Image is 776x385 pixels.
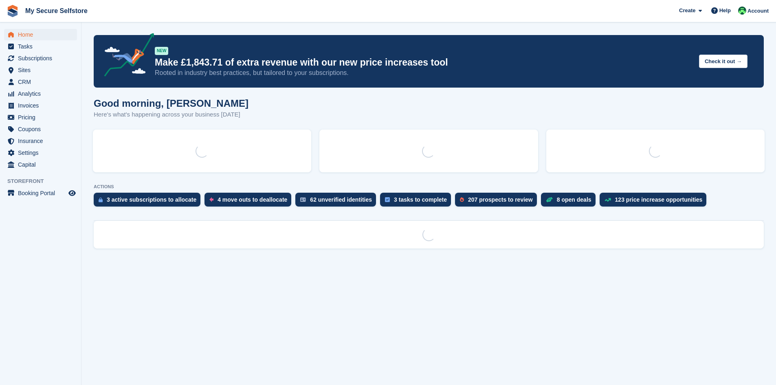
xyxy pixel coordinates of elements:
[18,159,67,170] span: Capital
[18,76,67,88] span: CRM
[380,193,455,211] a: 3 tasks to complete
[18,123,67,135] span: Coupons
[67,188,77,198] a: Preview store
[107,196,196,203] div: 3 active subscriptions to allocate
[18,100,67,111] span: Invoices
[18,135,67,147] span: Insurance
[7,5,19,17] img: stora-icon-8386f47178a22dfd0bd8f6a31ec36ba5ce8667c1dd55bd0f319d3a0aa187defe.svg
[155,57,692,68] p: Make £1,843.71 of extra revenue with our new price increases tool
[719,7,731,15] span: Help
[18,29,67,40] span: Home
[4,53,77,64] a: menu
[468,196,533,203] div: 207 prospects to review
[615,196,703,203] div: 123 price increase opportunities
[4,159,77,170] a: menu
[204,193,295,211] a: 4 move outs to deallocate
[18,41,67,52] span: Tasks
[600,193,711,211] a: 123 price increase opportunities
[4,41,77,52] a: menu
[310,196,372,203] div: 62 unverified identities
[7,177,81,185] span: Storefront
[300,197,306,202] img: verify_identity-adf6edd0f0f0b5bbfe63781bf79b02c33cf7c696d77639b501bdc392416b5a36.svg
[4,29,77,40] a: menu
[18,112,67,123] span: Pricing
[18,147,67,158] span: Settings
[455,193,541,211] a: 207 prospects to review
[97,33,154,79] img: price-adjustments-announcement-icon-8257ccfd72463d97f412b2fc003d46551f7dbcb40ab6d574587a9cd5c0d94...
[18,187,67,199] span: Booking Portal
[679,7,695,15] span: Create
[546,197,553,202] img: deal-1b604bf984904fb50ccaf53a9ad4b4a5d6e5aea283cecdc64d6e3604feb123c2.svg
[4,112,77,123] a: menu
[295,193,380,211] a: 62 unverified identities
[747,7,769,15] span: Account
[155,68,692,77] p: Rooted in industry best practices, but tailored to your subscriptions.
[18,88,67,99] span: Analytics
[94,98,248,109] h1: Good morning, [PERSON_NAME]
[394,196,447,203] div: 3 tasks to complete
[155,47,168,55] div: NEW
[94,193,204,211] a: 3 active subscriptions to allocate
[4,187,77,199] a: menu
[18,53,67,64] span: Subscriptions
[4,64,77,76] a: menu
[4,147,77,158] a: menu
[605,198,611,202] img: price_increase_opportunities-93ffe204e8149a01c8c9dc8f82e8f89637d9d84a8eef4429ea346261dce0b2c0.svg
[4,123,77,135] a: menu
[4,135,77,147] a: menu
[541,193,600,211] a: 8 open deals
[18,64,67,76] span: Sites
[94,184,764,189] p: ACTIONS
[385,197,390,202] img: task-75834270c22a3079a89374b754ae025e5fb1db73e45f91037f5363f120a921f8.svg
[99,197,103,202] img: active_subscription_to_allocate_icon-d502201f5373d7db506a760aba3b589e785aa758c864c3986d89f69b8ff3...
[94,110,248,119] p: Here's what's happening across your business [DATE]
[22,4,91,18] a: My Secure Selfstore
[218,196,287,203] div: 4 move outs to deallocate
[738,7,746,15] img: Vickie Wedge
[699,55,747,68] button: Check it out →
[209,197,213,202] img: move_outs_to_deallocate_icon-f764333ba52eb49d3ac5e1228854f67142a1ed5810a6f6cc68b1a99e826820c5.svg
[460,197,464,202] img: prospect-51fa495bee0391a8d652442698ab0144808aea92771e9ea1ae160a38d050c398.svg
[4,100,77,111] a: menu
[4,76,77,88] a: menu
[557,196,591,203] div: 8 open deals
[4,88,77,99] a: menu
